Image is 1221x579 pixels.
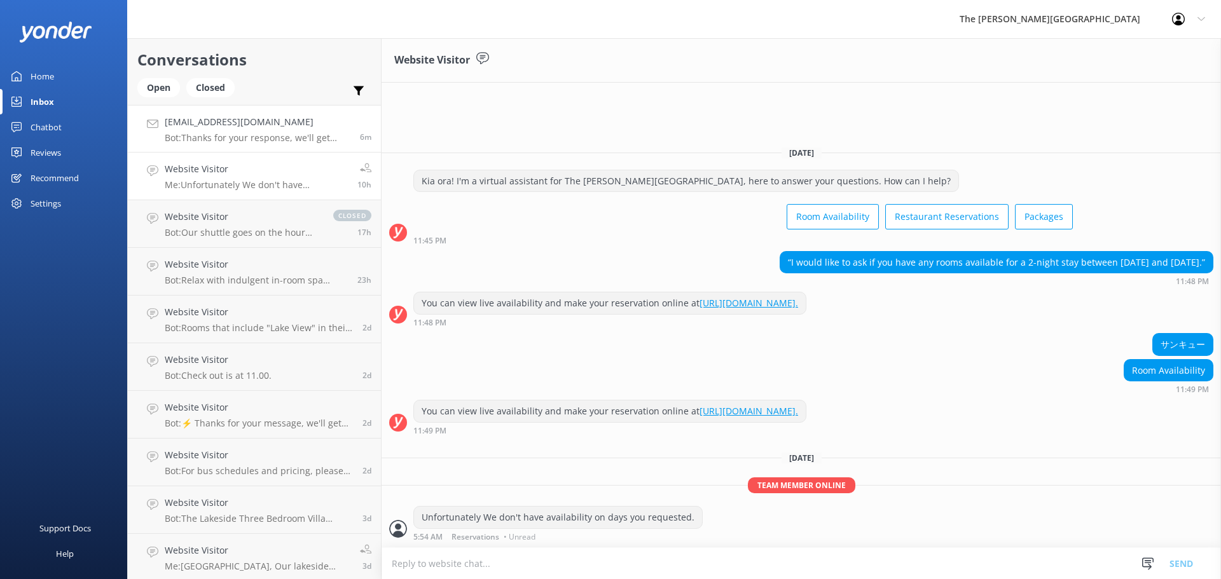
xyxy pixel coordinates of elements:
[394,52,470,69] h3: Website Visitor
[128,343,381,391] a: Website VisitorBot:Check out is at 11.00.2d
[165,543,350,557] h4: Website Visitor
[165,448,353,462] h4: Website Visitor
[165,322,353,334] p: Bot: Rooms that include "Lake View" in their name, along with our Penthouses and Villas/Residence...
[700,405,798,417] a: [URL][DOMAIN_NAME].
[780,252,1213,273] div: “I would like to ask if you have any rooms available for a 2-night stay between [DATE] and [DATE].”
[128,486,381,534] a: Website VisitorBot:The Lakeside Three Bedroom Villa amenities do not specifically mention a washe...
[165,370,272,381] p: Bot: Check out is at 11.00.
[787,204,879,229] button: Room Availability
[128,391,381,439] a: Website VisitorBot:⚡ Thanks for your message, we'll get back to you as soon as we can. You're als...
[700,297,798,309] a: [URL][DOMAIN_NAME].
[128,248,381,296] a: Website VisitorBot:Relax with indulgent in-room spa treatments by Indulge Mobile Spa, offering ex...
[780,276,1213,285] div: Sep 12 2025 11:48pm (UTC +12:00) Pacific/Auckland
[413,533,443,541] strong: 5:54 AM
[413,318,806,327] div: Sep 12 2025 11:48pm (UTC +12:00) Pacific/Auckland
[357,275,371,285] span: Sep 12 2025 05:13pm (UTC +12:00) Pacific/Auckland
[1176,386,1209,393] strong: 11:49 PM
[362,513,371,524] span: Sep 10 2025 04:24pm (UTC +12:00) Pacific/Auckland
[186,78,235,97] div: Closed
[165,465,353,477] p: Bot: For bus schedules and pricing, please visit [URL][DOMAIN_NAME].
[39,515,91,541] div: Support Docs
[19,22,92,43] img: yonder-white-logo.png
[165,210,321,224] h4: Website Visitor
[165,115,350,129] h4: [EMAIL_ADDRESS][DOMAIN_NAME]
[782,453,822,463] span: [DATE]
[31,165,79,191] div: Recommend
[1124,385,1213,393] div: Sep 12 2025 11:49pm (UTC +12:00) Pacific/Auckland
[885,204,1009,229] button: Restaurant Reservations
[165,353,272,367] h4: Website Visitor
[165,227,321,238] p: Bot: Our shuttle goes on the hour from 8:00am, returning at 15 minutes past the hour, up until 10...
[333,210,371,221] span: closed
[452,533,499,541] span: Reservations
[165,513,353,524] p: Bot: The Lakeside Three Bedroom Villa amenities do not specifically mention a washer and dryer.
[357,179,371,190] span: Sep 13 2025 05:54am (UTC +12:00) Pacific/Auckland
[414,400,806,422] div: You can view live availability and make your reservation online at
[128,105,381,153] a: [EMAIL_ADDRESS][DOMAIN_NAME]Bot:Thanks for your response, we'll get back to you as soon as we can...
[31,114,62,140] div: Chatbot
[362,322,371,333] span: Sep 11 2025 02:49pm (UTC +12:00) Pacific/Auckland
[165,496,353,510] h4: Website Visitor
[362,465,371,476] span: Sep 10 2025 05:52pm (UTC +12:00) Pacific/Auckland
[137,80,186,94] a: Open
[362,418,371,428] span: Sep 11 2025 04:38am (UTC +12:00) Pacific/Auckland
[165,179,348,191] p: Me: Unfortunately We don't have availability on days you requested.
[31,191,61,216] div: Settings
[1176,278,1209,285] strong: 11:48 PM
[1015,204,1073,229] button: Packages
[362,561,371,571] span: Sep 10 2025 10:24am (UTC +12:00) Pacific/Auckland
[504,533,535,541] span: • Unread
[1153,334,1213,355] div: サンキュー
[413,236,1073,245] div: Sep 12 2025 11:45pm (UTC +12:00) Pacific/Auckland
[165,418,353,429] p: Bot: ⚡ Thanks for your message, we'll get back to you as soon as we can. You're also welcome to k...
[165,561,350,572] p: Me: [GEOGRAPHIC_DATA], Our lakeside three bedroom do include laundry facilities, indeed. Apologie...
[165,400,353,414] h4: Website Visitor
[137,48,371,72] h2: Conversations
[413,427,446,435] strong: 11:49 PM
[413,532,703,541] div: Sep 13 2025 05:54am (UTC +12:00) Pacific/Auckland
[128,439,381,486] a: Website VisitorBot:For bus schedules and pricing, please visit [URL][DOMAIN_NAME].2d
[31,64,54,89] div: Home
[128,200,381,248] a: Website VisitorBot:Our shuttle goes on the hour from 8:00am, returning at 15 minutes past the hou...
[165,257,348,271] h4: Website Visitor
[413,319,446,327] strong: 11:48 PM
[362,370,371,381] span: Sep 11 2025 10:39am (UTC +12:00) Pacific/Auckland
[357,227,371,238] span: Sep 12 2025 10:38pm (UTC +12:00) Pacific/Auckland
[782,147,822,158] span: [DATE]
[165,305,353,319] h4: Website Visitor
[748,477,855,493] span: Team member online
[413,426,806,435] div: Sep 12 2025 11:49pm (UTC +12:00) Pacific/Auckland
[360,132,371,142] span: Sep 13 2025 04:29pm (UTC +12:00) Pacific/Auckland
[128,296,381,343] a: Website VisitorBot:Rooms that include "Lake View" in their name, along with our Penthouses and Vi...
[56,541,74,566] div: Help
[165,162,348,176] h4: Website Visitor
[186,80,241,94] a: Closed
[414,170,958,192] div: Kia ora! I'm a virtual assistant for The [PERSON_NAME][GEOGRAPHIC_DATA], here to answer your ques...
[128,153,381,200] a: Website VisitorMe:Unfortunately We don't have availability on days you requested.10h
[137,78,180,97] div: Open
[31,89,54,114] div: Inbox
[31,140,61,165] div: Reviews
[165,275,348,286] p: Bot: Relax with indulgent in-room spa treatments by Indulge Mobile Spa, offering expert massages ...
[165,132,350,144] p: Bot: Thanks for your response, we'll get back to you as soon as we can during opening hours.
[414,507,702,528] div: Unfortunately We don't have availability on days you requested.
[1124,360,1213,381] div: Room Availability
[413,237,446,245] strong: 11:45 PM
[414,292,806,314] div: You can view live availability and make your reservation online at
